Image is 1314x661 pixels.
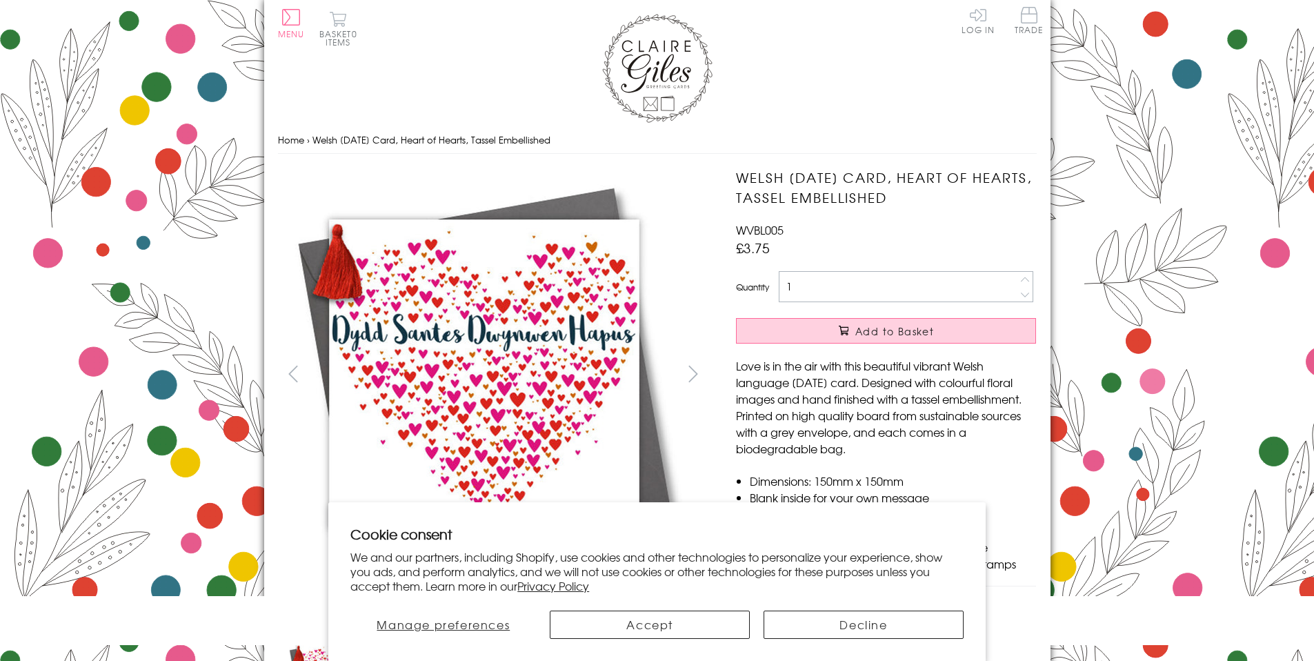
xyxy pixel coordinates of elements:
a: Log In [962,7,995,34]
button: next [677,358,708,389]
span: Welsh [DATE] Card, Heart of Hearts, Tassel Embellished [312,133,550,146]
span: £3.75 [736,238,770,257]
span: Add to Basket [855,324,934,338]
nav: breadcrumbs [278,126,1037,155]
img: Claire Giles Greetings Cards [602,14,713,123]
button: prev [278,358,309,389]
h2: Cookie consent [350,524,964,544]
li: Blank inside for your own message [750,489,1036,506]
button: Decline [764,611,964,639]
h1: Welsh [DATE] Card, Heart of Hearts, Tassel Embellished [736,168,1036,208]
img: Welsh Valentine's Day Card, Heart of Hearts, Tassel Embellished [277,168,691,582]
button: Add to Basket [736,318,1036,344]
button: Manage preferences [350,611,536,639]
span: 0 items [326,28,357,48]
label: Quantity [736,281,769,293]
span: Trade [1015,7,1044,34]
button: Basket0 items [319,11,357,46]
p: Love is in the air with this beautiful vibrant Welsh language [DATE] card. Designed with colourfu... [736,357,1036,457]
a: Trade [1015,7,1044,37]
button: Accept [550,611,750,639]
a: Privacy Policy [517,578,589,594]
span: Manage preferences [377,616,510,633]
a: Home [278,133,304,146]
span: Menu [278,28,305,40]
li: Dimensions: 150mm x 150mm [750,473,1036,489]
span: › [307,133,310,146]
p: We and our partners, including Shopify, use cookies and other technologies to personalize your ex... [350,550,964,593]
img: Welsh Valentine's Day Card, Heart of Hearts, Tassel Embellished [708,168,1122,582]
button: Menu [278,9,305,38]
span: WVBL005 [736,221,784,238]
